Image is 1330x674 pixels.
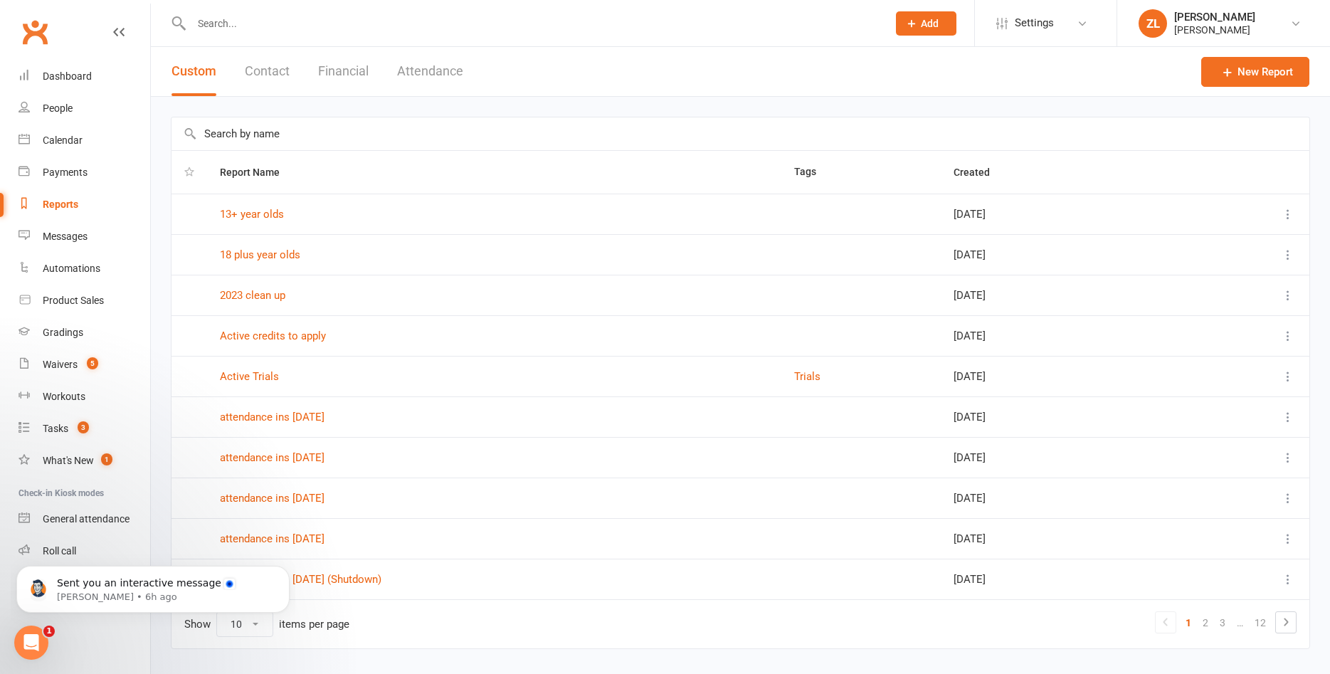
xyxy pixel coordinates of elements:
a: Automations [19,253,150,285]
a: … [1231,613,1249,633]
a: Reports [19,189,150,221]
div: Tasks [43,423,68,434]
div: Messages [43,231,88,242]
button: Contact [245,47,290,96]
input: Search by name [171,117,1309,150]
div: Product Sales [43,295,104,306]
td: [DATE] [941,234,1178,275]
span: Settings [1015,7,1054,39]
div: [PERSON_NAME] [1174,23,1255,36]
div: Waivers [43,359,78,370]
a: Product Sales [19,285,150,317]
a: New Report [1201,57,1309,87]
td: [DATE] [941,518,1178,559]
div: ZL [1139,9,1167,38]
a: 13+ year olds [220,208,284,221]
div: Dashboard [43,70,92,82]
a: attendance ins [DATE] [220,451,324,464]
span: Report Name [220,167,295,178]
div: Payments [43,167,88,178]
div: Calendar [43,135,83,146]
div: Reports [43,199,78,210]
div: People [43,102,73,114]
div: [PERSON_NAME] [1174,11,1255,23]
th: Tags [781,151,941,194]
a: Gradings [19,317,150,349]
button: Attendance [397,47,463,96]
a: Clubworx [17,14,53,50]
a: 12 [1249,613,1272,633]
div: Workouts [43,391,85,402]
input: Search... [187,14,877,33]
a: Payments [19,157,150,189]
a: attendance ins [DATE] [220,492,324,505]
button: Custom [171,47,216,96]
a: Workouts [19,381,150,413]
iframe: Intercom live chat [14,626,48,660]
span: 1 [101,453,112,465]
a: 18 plus year olds [220,248,300,261]
div: General attendance [43,513,130,525]
div: Gradings [43,327,83,338]
span: Created [954,167,1006,178]
button: Financial [318,47,369,96]
a: attendance ins [DATE] [220,532,324,545]
span: 1 [43,626,55,637]
div: What's New [43,455,94,466]
a: Dashboard [19,60,150,93]
button: Created [954,164,1006,181]
td: [DATE] [941,396,1178,437]
span: 5 [87,357,98,369]
td: [DATE] [941,275,1178,315]
a: 3 [1214,613,1231,633]
a: What's New1 [19,445,150,477]
td: [DATE] [941,559,1178,599]
span: Add [921,18,939,29]
a: 2 [1197,613,1214,633]
a: Roll call [19,535,150,567]
iframe: Intercom notifications message [11,536,295,636]
a: Waivers 5 [19,349,150,381]
div: Automations [43,263,100,274]
td: [DATE] [941,478,1178,518]
a: People [19,93,150,125]
td: [DATE] [941,315,1178,356]
button: Report Name [220,164,295,181]
a: attendance ins [DATE] [220,411,324,423]
a: Tasks 3 [19,413,150,445]
a: Calendar [19,125,150,157]
a: Active credits to apply [220,330,326,342]
button: Add [896,11,956,36]
a: 2023 clean up [220,289,285,302]
td: [DATE] [941,356,1178,396]
a: General attendance kiosk mode [19,503,150,535]
a: Messages [19,221,150,253]
span: 3 [78,421,89,433]
td: [DATE] [941,194,1178,234]
div: items per page [279,618,349,631]
td: [DATE] [941,437,1178,478]
a: attendance ins [DATE] (Shutdown) [220,573,381,586]
button: Trials [794,368,820,385]
a: 1 [1180,613,1197,633]
a: Active Trials [220,370,279,383]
